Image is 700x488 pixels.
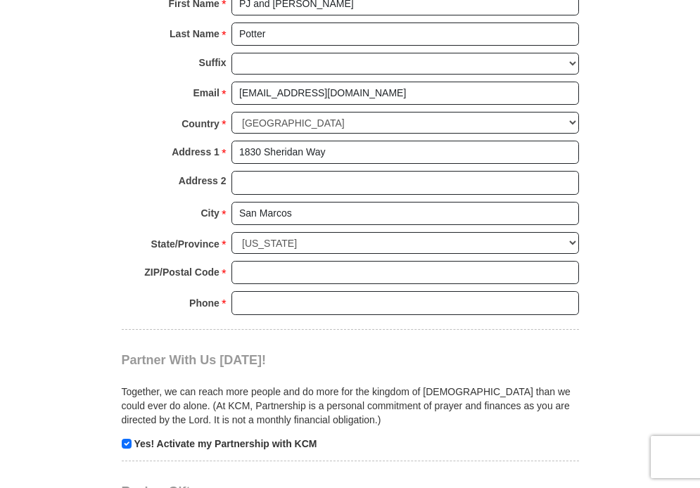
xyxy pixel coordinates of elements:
[122,353,267,367] span: Partner With Us [DATE]!
[182,114,219,134] strong: Country
[199,53,227,72] strong: Suffix
[134,438,317,449] strong: Yes! Activate my Partnership with KCM
[193,83,219,103] strong: Email
[122,385,579,427] p: Together, we can reach more people and do more for the kingdom of [DEMOGRAPHIC_DATA] than we coul...
[172,142,219,162] strong: Address 1
[201,203,219,223] strong: City
[170,24,219,44] strong: Last Name
[144,262,219,282] strong: ZIP/Postal Code
[189,293,219,313] strong: Phone
[179,171,227,191] strong: Address 2
[151,234,219,254] strong: State/Province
